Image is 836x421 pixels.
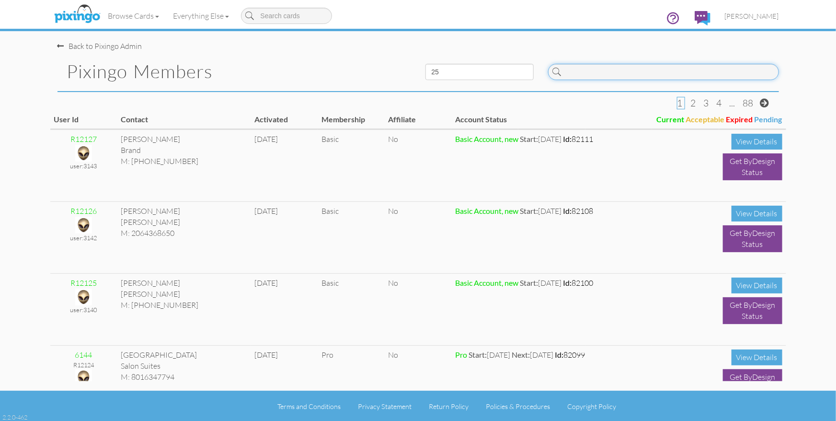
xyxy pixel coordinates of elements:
[241,8,332,24] input: Search cards
[563,134,572,143] strong: Id:
[455,278,518,287] strong: Basic Account, new
[725,12,779,20] span: [PERSON_NAME]
[455,350,467,359] strong: Pro
[101,4,166,28] a: Browse Cards
[389,350,399,360] span: No
[121,114,247,125] div: Contact
[75,145,92,162] img: alien.png
[563,278,572,287] strong: Id:
[563,278,593,288] span: 82100
[520,278,561,288] span: [DATE]
[54,278,114,289] div: R12125
[52,2,103,26] img: pixingo logo
[57,31,779,52] nav-back: Pixingo Admin
[520,134,561,144] span: [DATE]
[563,134,593,144] span: 82111
[520,278,538,287] strong: Start:
[512,350,530,359] strong: Next:
[166,4,236,28] a: Everything Else
[121,278,247,289] div: [PERSON_NAME]
[121,134,247,145] div: [PERSON_NAME]
[717,97,722,109] span: 4
[743,97,754,109] span: 88
[732,278,782,293] div: View Details
[563,206,593,216] span: 82108
[54,134,114,145] div: R12127
[251,274,318,346] td: [DATE]
[723,225,782,252] div: Get ByDesign Status
[723,297,782,324] div: Get ByDesign Status
[318,274,385,346] td: Basic
[455,206,518,215] strong: Basic Account, new
[121,372,247,383] div: M: 8016347794
[755,115,782,124] span: Pending
[318,202,385,274] td: Basic
[121,145,247,156] div: Brand
[121,206,247,217] div: [PERSON_NAME]
[54,162,114,170] div: user:3143
[389,134,399,144] span: No
[520,134,538,143] strong: Start:
[567,402,616,410] a: Copyright Policy
[54,350,114,361] div: 6144
[695,11,710,25] img: comments.svg
[57,41,142,52] div: Back to Pixingo Admin
[723,369,782,396] div: Get ByDesign Status
[555,350,585,360] span: 82099
[389,114,448,125] div: Affiliate
[389,278,399,288] span: No
[358,402,412,410] a: Privacy Statement
[54,206,114,217] div: R12126
[121,156,247,167] div: M: [PHONE_NUMBER]
[121,361,247,372] div: Salon Suites
[486,402,550,410] a: Policies & Procedures
[723,153,782,180] div: Get ByDesign Status
[732,206,782,222] div: View Details
[389,206,399,216] span: No
[121,289,247,300] div: [PERSON_NAME]
[251,346,318,418] td: [DATE]
[732,350,782,365] div: View Details
[75,217,92,234] img: alien.png
[75,289,92,305] img: alien.png
[321,114,381,125] div: Membership
[520,206,561,216] span: [DATE]
[730,97,735,109] span: ...
[121,217,247,228] div: [PERSON_NAME]
[54,305,114,314] div: user:3140
[677,97,683,109] span: 1
[121,300,247,311] div: M: [PHONE_NUMBER]
[563,206,572,215] strong: Id:
[555,350,563,359] strong: Id:
[455,134,518,143] strong: Basic Account, new
[67,61,411,82] h1: Pixingo Members
[718,4,786,28] a: [PERSON_NAME]
[277,402,341,410] a: Terms and Conditions
[318,346,385,418] td: Pro
[704,97,709,109] span: 3
[318,130,385,202] td: Basic
[254,114,314,125] div: Activated
[512,350,553,360] span: [DATE]
[251,130,318,202] td: [DATE]
[429,402,469,410] a: Return Policy
[54,234,114,242] div: user:3142
[686,115,725,124] span: Acceptable
[657,115,685,124] span: Current
[469,350,510,360] span: [DATE]
[691,97,696,109] span: 2
[75,369,92,386] img: alien.png
[726,115,753,124] span: Expired
[121,228,247,239] div: M: 2064368650
[54,361,114,369] div: R12124
[732,134,782,150] div: View Details
[54,114,114,125] div: User Id
[251,202,318,274] td: [DATE]
[455,115,507,124] span: Account Status
[121,350,247,361] div: [GEOGRAPHIC_DATA]
[469,350,487,359] strong: Start:
[520,206,538,215] strong: Start:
